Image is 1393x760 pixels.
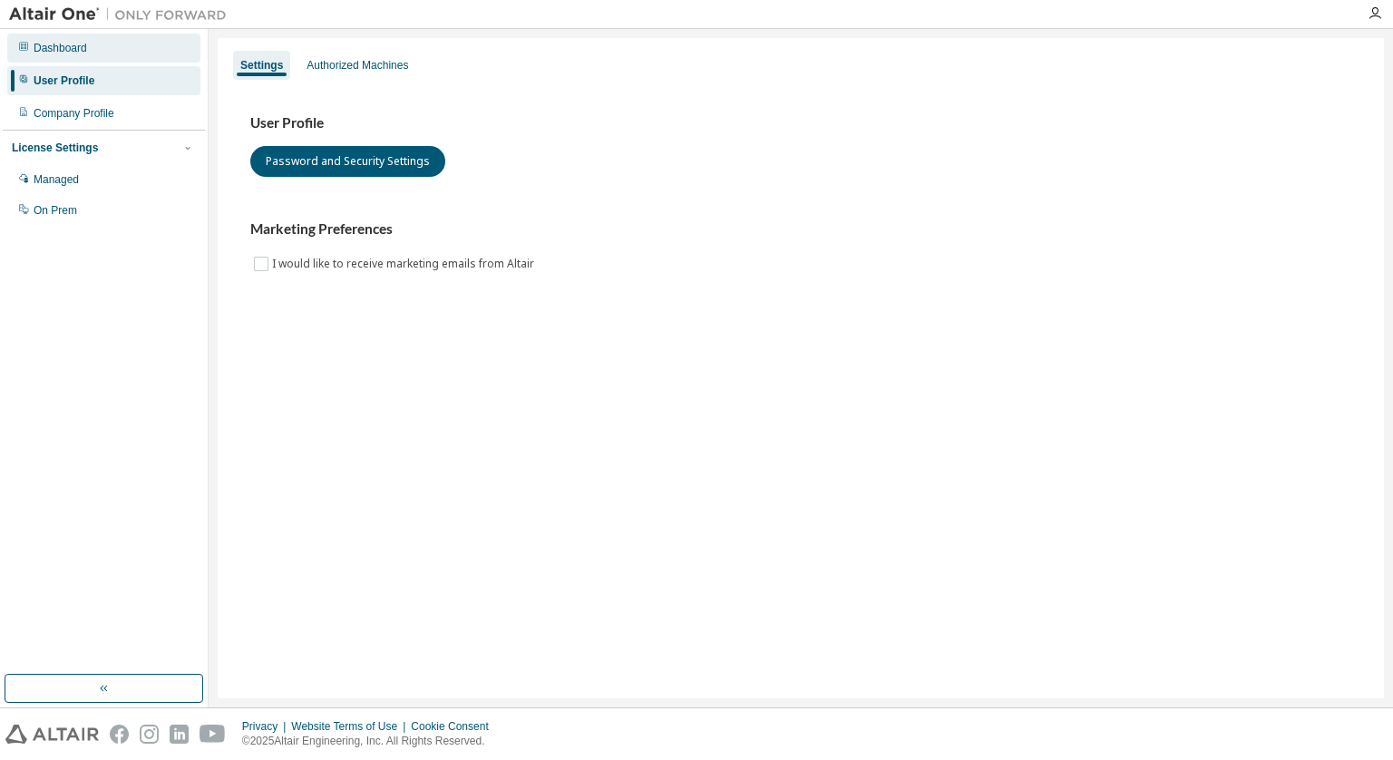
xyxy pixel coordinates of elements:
[250,146,445,177] button: Password and Security Settings
[242,734,500,749] p: © 2025 Altair Engineering, Inc. All Rights Reserved.
[140,725,159,744] img: instagram.svg
[250,220,1351,239] h3: Marketing Preferences
[9,5,236,24] img: Altair One
[34,41,87,55] div: Dashboard
[242,719,291,734] div: Privacy
[34,73,94,88] div: User Profile
[200,725,226,744] img: youtube.svg
[411,719,499,734] div: Cookie Consent
[5,725,99,744] img: altair_logo.svg
[12,141,98,155] div: License Settings
[307,58,408,73] div: Authorized Machines
[240,58,283,73] div: Settings
[250,114,1351,132] h3: User Profile
[110,725,129,744] img: facebook.svg
[272,253,538,275] label: I would like to receive marketing emails from Altair
[170,725,189,744] img: linkedin.svg
[34,106,114,121] div: Company Profile
[291,719,411,734] div: Website Terms of Use
[34,172,79,187] div: Managed
[34,203,77,218] div: On Prem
